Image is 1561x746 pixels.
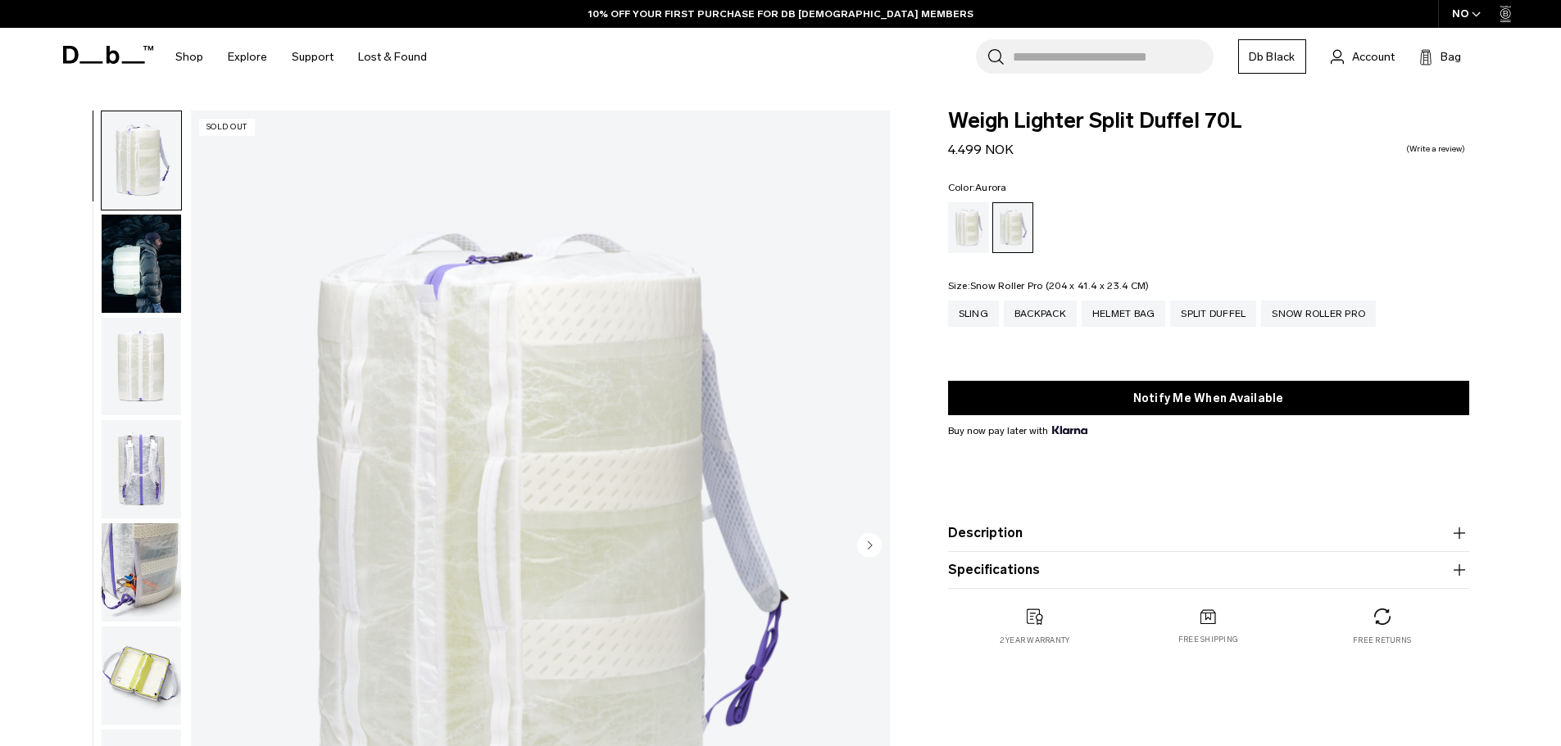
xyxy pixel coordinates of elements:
span: Weigh Lighter Split Duffel 70L [948,111,1469,132]
a: Diffusion [948,202,989,253]
a: Helmet Bag [1082,301,1166,327]
a: 10% OFF YOUR FIRST PURCHASE FOR DB [DEMOGRAPHIC_DATA] MEMBERS [588,7,973,21]
button: Weigh_Lighter_Split_Duffel_70L_4.png [101,522,182,622]
a: Snow Roller Pro [1261,301,1376,327]
img: Weigh_Lighter_Duffel_70L_Lifestyle.png [102,215,181,313]
span: 4.499 NOK [948,142,1014,157]
legend: Size: [948,281,1150,291]
span: Aurora [975,182,1007,193]
a: Shop [175,28,203,86]
a: Split Duffel [1170,301,1256,327]
a: Support [292,28,334,86]
img: Weigh_Lighter_Split_Duffel_70L_3.png [102,420,181,518]
button: Specifications [948,560,1469,580]
a: Account [1331,47,1395,66]
legend: Color: [948,183,1007,192]
button: Weigh_Lighter_Split_Duffel_70L_1.png [101,111,182,210]
p: Free returns [1353,635,1411,646]
nav: Main Navigation [163,28,439,86]
button: Weigh_Lighter_Split_Duffel_70L_5.png [101,626,182,726]
button: Weigh_Lighter_Duffel_70L_Lifestyle.png [101,214,182,314]
img: {"height" => 20, "alt" => "Klarna"} [1052,426,1087,434]
a: Db Black [1238,39,1306,74]
a: Write a review [1406,145,1465,153]
button: Notify Me When Available [948,381,1469,415]
button: Bag [1419,47,1461,66]
button: Weigh_Lighter_Split_Duffel_70L_2.png [101,317,182,417]
p: Sold Out [199,119,255,136]
a: Sling [948,301,999,327]
p: Free shipping [1178,634,1238,645]
a: Explore [228,28,267,86]
button: Next slide [857,532,882,560]
button: Weigh_Lighter_Split_Duffel_70L_3.png [101,419,182,519]
span: Account [1352,48,1395,66]
p: 2 year warranty [1000,635,1070,646]
button: Description [948,523,1469,543]
img: Weigh_Lighter_Split_Duffel_70L_4.png [102,523,181,622]
img: Weigh_Lighter_Split_Duffel_70L_5.png [102,626,181,725]
span: Snow Roller Pro (204 x 41.4 x 23.4 CM) [970,280,1150,292]
span: Bag [1441,48,1461,66]
img: Weigh_Lighter_Split_Duffel_70L_2.png [102,318,181,416]
img: Weigh_Lighter_Split_Duffel_70L_1.png [102,111,181,210]
a: Aurora [992,202,1033,253]
a: Backpack [1004,301,1077,327]
a: Lost & Found [358,28,427,86]
span: Buy now pay later with [948,423,1087,438]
